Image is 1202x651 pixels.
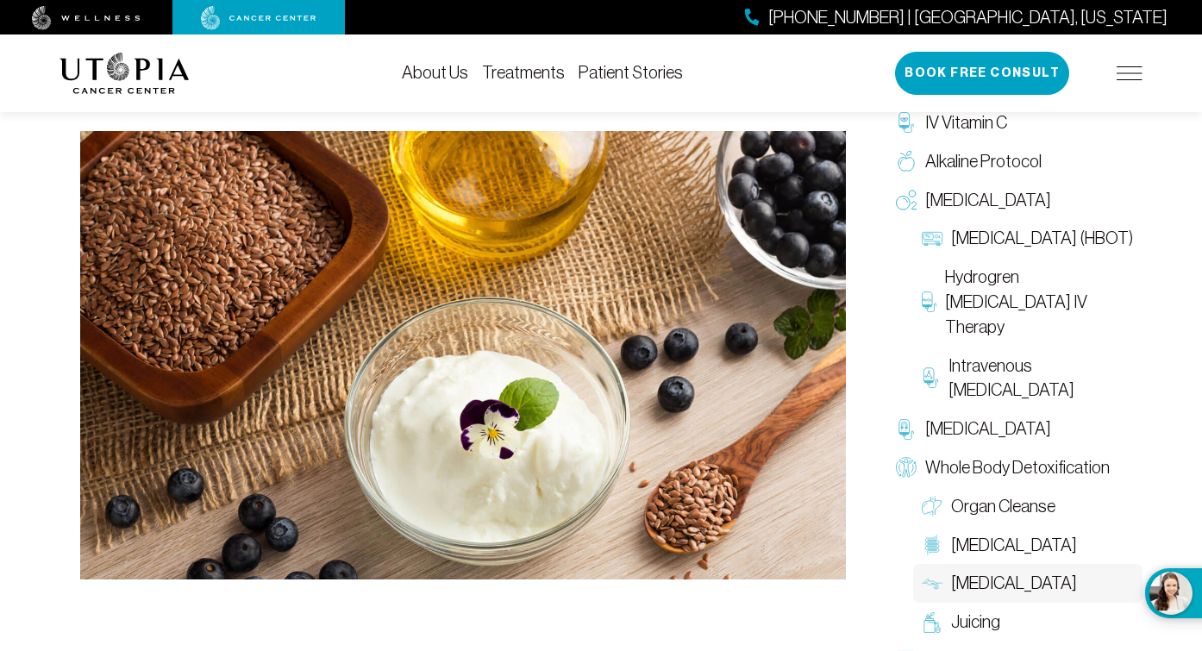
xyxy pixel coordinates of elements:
img: Budwig Protocol [80,131,846,579]
img: Organ Cleanse [922,496,942,516]
a: Whole Body Detoxification [887,448,1143,487]
span: [MEDICAL_DATA] (HBOT) [951,226,1133,251]
span: IV Vitamin C [925,110,1007,135]
span: Alkaline Protocol [925,149,1042,174]
img: Whole Body Detoxification [896,457,917,478]
a: Juicing [913,603,1143,642]
a: About Us [402,63,468,82]
img: Intravenous Ozone Therapy [922,367,940,388]
a: Alkaline Protocol [887,142,1143,181]
a: [MEDICAL_DATA] [913,564,1143,603]
img: icon-hamburger [1117,66,1143,80]
a: Treatments [482,63,565,82]
span: Organ Cleanse [951,494,1055,519]
a: Intravenous [MEDICAL_DATA] [913,347,1143,410]
img: Hyperbaric Oxygen Therapy (HBOT) [922,228,942,249]
span: [PHONE_NUMBER] | [GEOGRAPHIC_DATA], [US_STATE] [768,5,1168,30]
a: [MEDICAL_DATA] [913,526,1143,565]
a: [MEDICAL_DATA] [887,181,1143,220]
a: [MEDICAL_DATA] (HBOT) [913,219,1143,258]
img: Oxygen Therapy [896,190,917,210]
span: [MEDICAL_DATA] [951,533,1077,558]
a: [MEDICAL_DATA] [887,410,1143,448]
span: Intravenous [MEDICAL_DATA] [948,354,1134,404]
span: Hydrogren [MEDICAL_DATA] IV Therapy [945,265,1134,339]
a: IV Vitamin C [887,103,1143,142]
span: [MEDICAL_DATA] [925,188,1051,213]
span: Juicing [951,610,1000,635]
a: Hydrogren [MEDICAL_DATA] IV Therapy [913,258,1143,346]
img: Chelation Therapy [896,419,917,440]
img: cancer center [201,6,316,30]
img: Juicing [922,612,942,633]
img: logo [59,53,190,94]
a: Organ Cleanse [913,487,1143,526]
span: Whole Body Detoxification [925,455,1110,480]
a: Patient Stories [579,63,683,82]
img: Hydrogren Peroxide IV Therapy [922,291,936,312]
span: [MEDICAL_DATA] [925,416,1051,441]
button: Book Free Consult [895,52,1069,95]
img: IV Vitamin C [896,112,917,133]
img: Alkaline Protocol [896,151,917,172]
a: [PHONE_NUMBER] | [GEOGRAPHIC_DATA], [US_STATE] [745,5,1168,30]
img: wellness [32,6,141,30]
img: Lymphatic Massage [922,573,942,594]
img: Colon Therapy [922,535,942,555]
span: [MEDICAL_DATA] [951,571,1077,596]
